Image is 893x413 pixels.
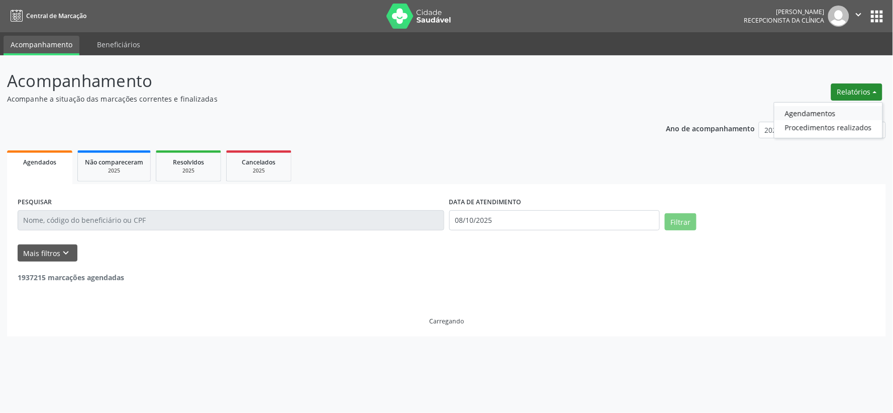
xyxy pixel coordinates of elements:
ul: Relatórios [774,102,883,138]
button:  [849,6,868,27]
input: Selecione um intervalo [449,210,660,230]
strong: 1937215 marcações agendadas [18,273,124,282]
p: Acompanhamento [7,68,622,94]
button: Mais filtroskeyboard_arrow_down [18,244,77,262]
div: Carregando [429,317,464,325]
label: DATA DE ATENDIMENTO [449,195,522,210]
i: keyboard_arrow_down [61,247,72,259]
span: Não compareceram [85,158,143,167]
a: Agendamentos [774,106,882,120]
input: Nome, código do beneficiário ou CPF [18,210,444,230]
span: Central de Marcação [26,12,86,20]
span: Cancelados [242,158,276,167]
span: Recepcionista da clínica [744,16,825,25]
label: PESQUISAR [18,195,52,210]
p: Ano de acompanhamento [666,122,755,134]
a: Acompanhamento [4,36,79,55]
button: apps [868,8,886,25]
i:  [853,9,864,20]
div: 2025 [85,167,143,175]
a: Central de Marcação [7,8,86,24]
div: 2025 [234,167,284,175]
a: Procedimentos realizados [774,120,882,134]
span: Agendados [23,158,56,167]
button: Filtrar [665,213,697,230]
img: img [828,6,849,27]
button: Relatórios [831,84,882,101]
div: 2025 [163,167,214,175]
a: Beneficiários [90,36,147,53]
div: [PERSON_NAME] [744,8,825,16]
p: Acompanhe a situação das marcações correntes e finalizadas [7,94,622,104]
span: Resolvidos [173,158,204,167]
